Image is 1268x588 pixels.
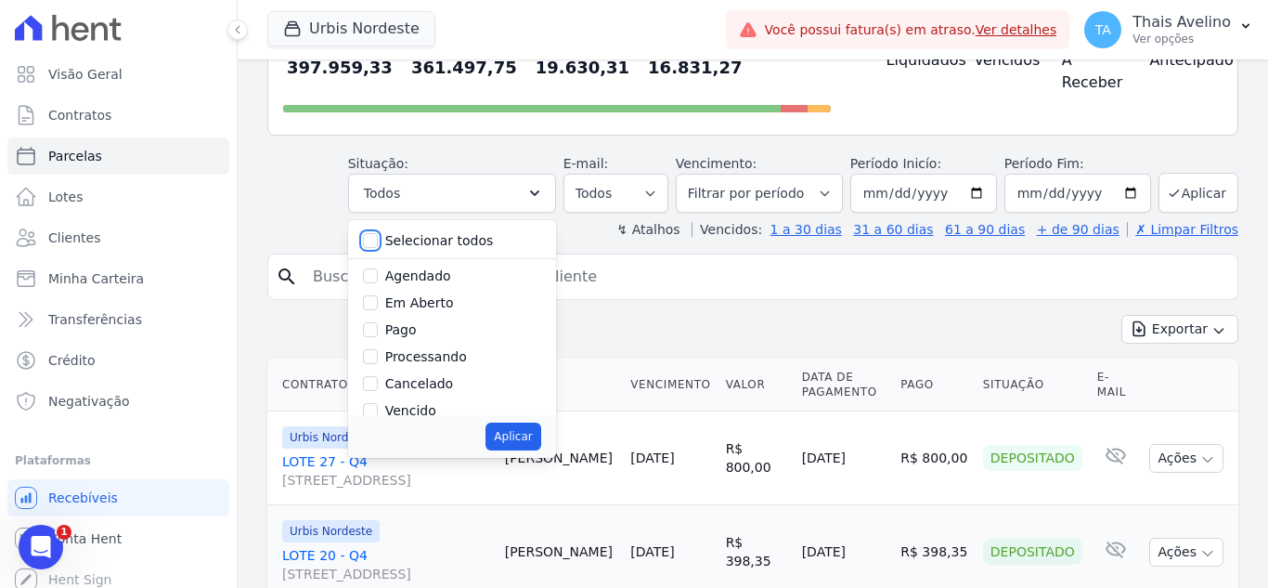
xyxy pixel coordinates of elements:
span: Negativação [48,392,130,411]
label: Selecionar todos [385,233,494,248]
h4: Liquidados [886,49,945,72]
label: Pago [385,322,417,337]
label: Cancelado [385,376,453,391]
span: Todos [364,182,400,204]
p: Thais Avelino [1132,13,1231,32]
span: 1 [57,525,71,540]
span: Minha Carteira [48,269,144,288]
span: Contratos [48,106,111,124]
span: Transferências [48,310,142,329]
a: + de 90 dias [1037,222,1119,237]
div: Plataformas [15,450,222,472]
h4: Vencidos [974,49,1032,72]
label: ↯ Atalhos [616,222,679,237]
th: Pago [893,359,976,412]
button: Ações [1149,538,1223,567]
td: R$ 800,00 [893,412,976,505]
label: Vencidos: [692,222,762,237]
p: Ver opções [1132,32,1231,46]
a: Transferências [7,301,229,338]
td: R$ 800,00 [718,412,795,505]
span: Crédito [48,351,96,370]
th: Cliente [498,359,624,412]
button: Aplicar [1158,173,1238,213]
td: [DATE] [795,412,894,505]
label: Período Fim: [1004,154,1151,174]
span: Lotes [48,188,84,206]
a: 61 a 90 dias [945,222,1025,237]
span: Urbis Nordeste [282,426,380,449]
h4: Antecipado [1149,49,1208,72]
td: [PERSON_NAME] [498,412,624,505]
a: ✗ Limpar Filtros [1127,222,1238,237]
label: Processando [385,349,467,364]
a: LOTE 20 - Q4[STREET_ADDRESS] [282,546,490,583]
th: Vencimento [623,359,718,412]
span: Conta Hent [48,529,122,548]
button: Exportar [1121,315,1238,344]
a: Negativação [7,383,229,420]
a: Clientes [7,219,229,256]
span: Parcelas [48,147,102,165]
div: Depositado [983,539,1082,565]
label: Agendado [385,268,451,283]
span: Clientes [48,229,100,247]
span: Recebíveis [48,489,118,507]
h4: A Receber [1062,49,1120,94]
div: Depositado [983,445,1082,471]
iframe: Intercom live chat [19,525,63,569]
a: Contratos [7,97,229,134]
a: 1 a 30 dias [770,222,842,237]
input: Buscar por nome do lote ou do cliente [302,258,1230,295]
th: Situação [976,359,1090,412]
a: [DATE] [630,544,674,559]
span: [STREET_ADDRESS] [282,471,490,490]
span: TA [1095,23,1111,36]
label: Período Inicío: [850,156,941,171]
a: Parcelas [7,137,229,175]
label: Vencido [385,403,436,418]
i: search [276,266,298,288]
button: Ações [1149,444,1223,473]
button: Urbis Nordeste [267,11,435,46]
label: Situação: [348,156,408,171]
a: LOTE 27 - Q4[STREET_ADDRESS] [282,452,490,490]
span: Visão Geral [48,65,123,84]
span: [STREET_ADDRESS] [282,565,490,583]
label: Em Aberto [385,295,454,310]
button: TA Thais Avelino Ver opções [1069,4,1268,56]
a: Minha Carteira [7,260,229,297]
label: Vencimento: [676,156,757,171]
a: [DATE] [630,451,674,465]
th: Data de Pagamento [795,359,894,412]
th: Contrato [267,359,498,412]
label: E-mail: [563,156,609,171]
th: Valor [718,359,795,412]
button: Todos [348,174,556,213]
span: Urbis Nordeste [282,520,380,542]
a: Ver detalhes [976,22,1057,37]
button: Aplicar [485,423,540,451]
a: Visão Geral [7,56,229,93]
a: Conta Hent [7,520,229,557]
th: E-mail [1090,359,1143,412]
span: Você possui fatura(s) em atraso. [765,20,1057,40]
a: Crédito [7,342,229,379]
a: Lotes [7,178,229,216]
a: Recebíveis [7,479,229,516]
a: 31 a 60 dias [853,222,933,237]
